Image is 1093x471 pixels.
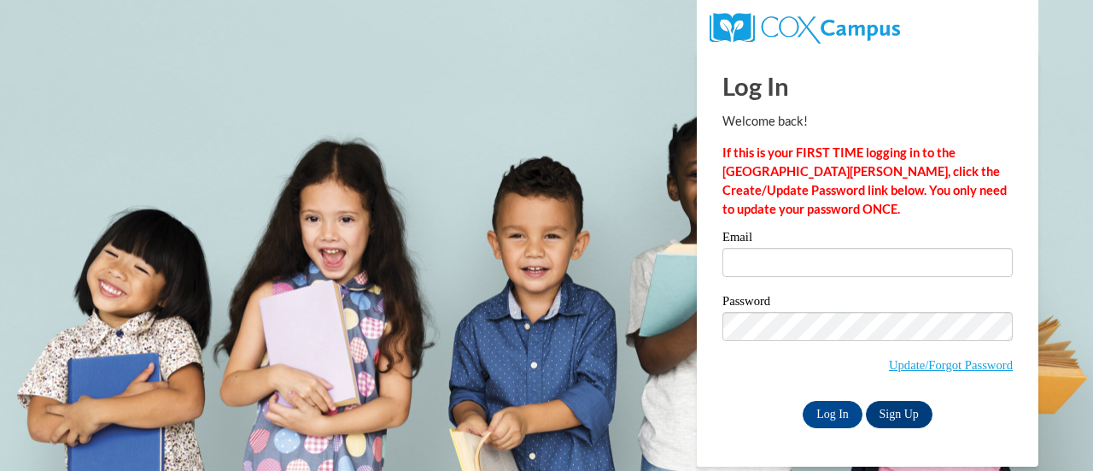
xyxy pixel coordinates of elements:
a: COX Campus [710,20,900,34]
img: COX Campus [710,13,900,44]
input: Log In [803,401,862,428]
h1: Log In [722,68,1013,103]
p: Welcome back! [722,112,1013,131]
a: Update/Forgot Password [889,358,1013,372]
a: Sign Up [866,401,932,428]
strong: If this is your FIRST TIME logging in to the [GEOGRAPHIC_DATA][PERSON_NAME], click the Create/Upd... [722,145,1007,216]
label: Password [722,295,1013,312]
label: Email [722,231,1013,248]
